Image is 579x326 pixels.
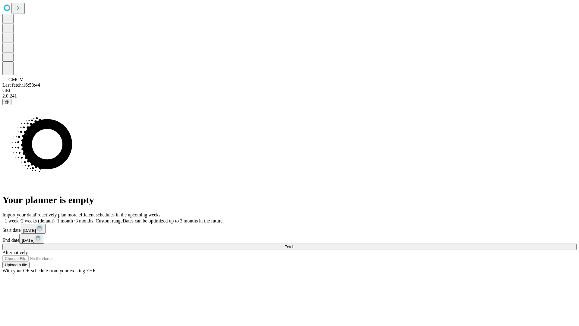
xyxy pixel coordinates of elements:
[23,228,36,233] span: [DATE]
[5,218,19,223] span: 1 week
[22,238,34,243] span: [DATE]
[123,218,224,223] span: Dates can be optimized up to 3 months in the future.
[2,93,577,99] div: 2.0.241
[21,218,55,223] span: 2 weeks (default)
[75,218,93,223] span: 3 months
[2,244,577,250] button: Fetch
[5,100,9,104] span: @
[2,82,40,88] span: Last fetch: 16:53:44
[2,234,577,244] div: End date
[2,262,30,268] button: Upload a file
[284,245,294,249] span: Fetch
[96,218,122,223] span: Custom range
[2,224,577,234] div: Start date
[2,88,577,93] div: GEI
[19,234,44,244] button: [DATE]
[2,99,11,105] button: @
[2,194,577,206] h1: Your planner is empty
[2,212,35,217] span: Import your data
[2,268,96,273] span: With your OR schedule from your existing EHR
[21,224,46,234] button: [DATE]
[8,77,24,82] span: GMCM
[2,250,28,255] span: Alternatively
[35,212,162,217] span: Proactively plan more efficient schedules in the upcoming weeks.
[57,218,73,223] span: 1 month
